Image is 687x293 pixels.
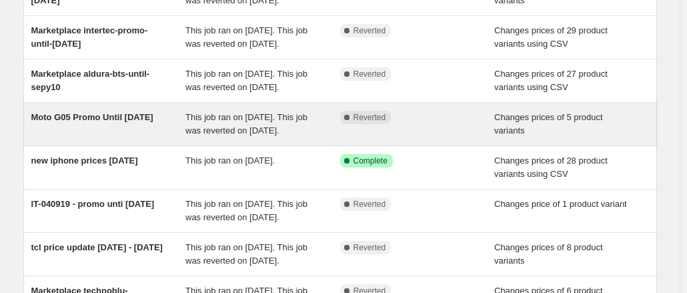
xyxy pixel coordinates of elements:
[31,242,163,252] span: tcl price update [DATE] - [DATE]
[31,156,138,166] span: new iphone prices [DATE]
[31,112,153,122] span: Moto G05 Promo Until [DATE]
[31,69,150,92] span: Marketplace aldura-bts-until-sepy10
[354,199,386,210] span: Reverted
[354,242,386,253] span: Reverted
[494,199,627,209] span: Changes price of 1 product variant
[494,69,608,92] span: Changes prices of 27 product variants using CSV
[185,25,307,49] span: This job ran on [DATE]. This job was reverted on [DATE].
[494,242,603,266] span: Changes prices of 8 product variants
[31,199,155,209] span: IT-040919 - promo unti [DATE]
[494,156,608,179] span: Changes prices of 28 product variants using CSV
[354,25,386,36] span: Reverted
[31,25,148,49] span: Marketplace intertec-promo-until-[DATE]
[185,112,307,135] span: This job ran on [DATE]. This job was reverted on [DATE].
[494,25,608,49] span: Changes prices of 29 product variants using CSV
[185,199,307,222] span: This job ran on [DATE]. This job was reverted on [DATE].
[354,156,388,166] span: Complete
[185,69,307,92] span: This job ran on [DATE]. This job was reverted on [DATE].
[494,112,603,135] span: Changes prices of 5 product variants
[354,112,386,123] span: Reverted
[185,242,307,266] span: This job ran on [DATE]. This job was reverted on [DATE].
[185,156,275,166] span: This job ran on [DATE].
[354,69,386,79] span: Reverted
